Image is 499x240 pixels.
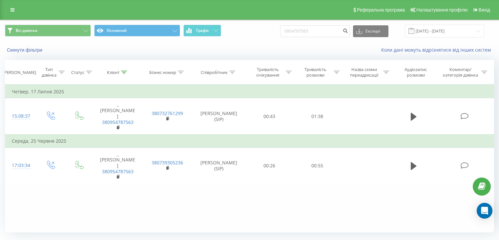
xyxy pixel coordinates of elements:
div: Коментар/категорія дзвінка [441,67,480,78]
button: Експорт [353,25,388,37]
div: Назва схеми переадресації [347,67,382,78]
div: 15:08:37 [12,110,29,123]
td: _ [PERSON_NAME] [93,148,142,184]
button: Скинути фільтри [5,47,46,53]
div: Аудіозапис розмови [397,67,435,78]
a: 380739305236 [152,159,183,166]
td: 01:38 [293,98,341,134]
td: _ [PERSON_NAME] [93,98,142,134]
button: Основний [94,25,180,36]
span: Реферальна програма [357,7,405,12]
div: [PERSON_NAME] [3,70,36,75]
a: 380954787563 [102,168,134,175]
a: 380732761299 [152,110,183,116]
div: Open Intercom Messenger [477,203,492,219]
td: 00:43 [246,98,293,134]
button: Графік [183,25,221,36]
td: 00:26 [246,148,293,184]
td: [PERSON_NAME] (SIP) [192,98,246,134]
button: Всі дзвінки [5,25,91,36]
td: [PERSON_NAME] (SIP) [192,148,246,184]
span: Вихід [479,7,490,12]
div: Статус [71,70,84,75]
div: Тривалість очікування [252,67,284,78]
span: Графік [196,28,209,33]
a: 380954787563 [102,119,134,125]
span: Всі дзвінки [16,28,37,33]
td: 00:55 [293,148,341,184]
input: Пошук за номером [280,25,350,37]
div: Клієнт [107,70,119,75]
td: Середа, 25 Червня 2025 [5,134,494,148]
span: Налаштування профілю [416,7,468,12]
a: Коли дані можуть відрізнятися вiд інших систем [381,47,494,53]
div: Тривалість розмови [299,67,332,78]
td: Четвер, 17 Липня 2025 [5,85,494,98]
div: Бізнес номер [149,70,176,75]
div: Співробітник [201,70,228,75]
div: Тип дзвінка [41,67,57,78]
div: 17:03:34 [12,159,29,172]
